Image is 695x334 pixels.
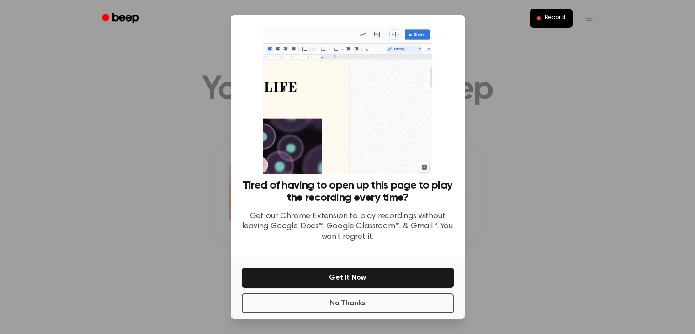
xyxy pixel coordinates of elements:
[242,293,454,313] button: No Thanks
[263,26,432,174] img: Beep extension in action
[242,268,454,288] button: Get It Now
[578,7,600,29] button: Open menu
[544,14,565,22] span: Record
[242,211,454,242] p: Get our Chrome Extension to play recordings without leaving Google Docs™, Google Classroom™, & Gm...
[95,10,147,27] a: Beep
[242,179,454,204] h3: Tired of having to open up this page to play the recording every time?
[530,9,572,28] button: Record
